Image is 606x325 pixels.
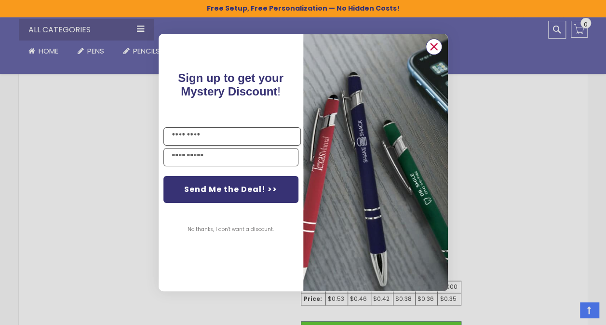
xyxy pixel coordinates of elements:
[178,71,283,98] span: Sign up to get your Mystery Discount
[426,39,442,55] button: Close dialog
[178,71,283,98] span: !
[183,217,279,242] button: No thanks, I don't want a discount.
[163,176,298,203] button: Send Me the Deal! >>
[526,299,606,325] iframe: Google Customer Reviews
[303,34,448,291] img: pop-up-image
